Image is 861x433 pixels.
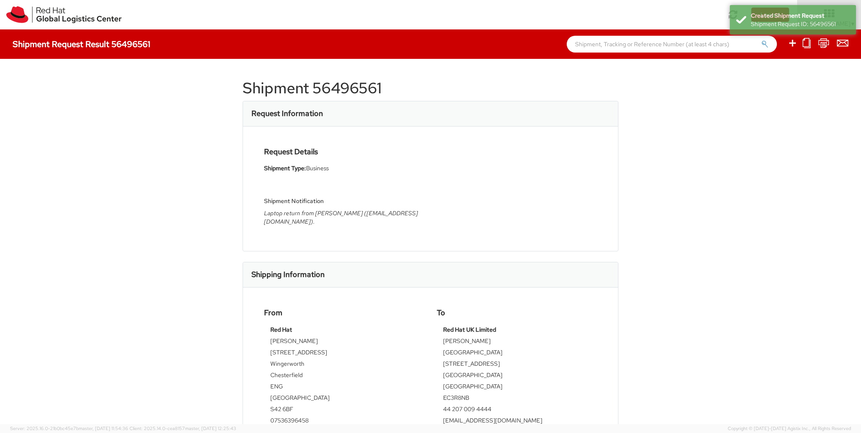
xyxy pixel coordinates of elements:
[443,337,591,348] td: [PERSON_NAME]
[185,425,236,431] span: master, [DATE] 12:25:43
[270,359,418,371] td: Wingerworth
[443,393,591,405] td: EC3R8NB
[264,209,418,225] i: Laptop return from [PERSON_NAME] ([EMAIL_ADDRESS][DOMAIN_NAME]).
[270,337,418,348] td: [PERSON_NAME]
[264,198,424,204] h5: Shipment Notification
[264,164,306,172] strong: Shipment Type:
[10,425,128,431] span: Server: 2025.16.0-21b0bc45e7b
[443,348,591,359] td: [GEOGRAPHIC_DATA]
[443,405,591,416] td: 44 207 009 4444
[270,371,418,382] td: Chesterfield
[443,416,591,428] td: [EMAIL_ADDRESS][DOMAIN_NAME]
[79,425,128,431] span: master, [DATE] 11:54:36
[129,425,236,431] span: Client: 2025.14.0-cea8157
[264,164,424,173] li: Business
[270,382,418,393] td: ENG
[437,309,597,317] h4: To
[728,425,851,432] span: Copyright © [DATE]-[DATE] Agistix Inc., All Rights Reserved
[443,359,591,371] td: [STREET_ADDRESS]
[251,270,325,279] h3: Shipping Information
[567,36,777,53] input: Shipment, Tracking or Reference Number (at least 4 chars)
[264,148,424,156] h4: Request Details
[443,326,496,333] strong: Red Hat UK Limited
[6,6,121,23] img: rh-logistics-00dfa346123c4ec078e1.svg
[270,393,418,405] td: [GEOGRAPHIC_DATA]
[751,20,850,28] div: Shipment Request ID: 56496561
[270,326,292,333] strong: Red Hat
[243,80,618,97] h1: Shipment 56496561
[443,382,591,393] td: [GEOGRAPHIC_DATA]
[264,309,424,317] h4: From
[751,11,850,20] div: Created Shipment Request
[251,109,323,118] h3: Request Information
[443,371,591,382] td: [GEOGRAPHIC_DATA]
[270,416,418,428] td: 07536396458
[270,405,418,416] td: S42 6BF
[270,348,418,359] td: [STREET_ADDRESS]
[13,40,151,49] h4: Shipment Request Result 56496561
